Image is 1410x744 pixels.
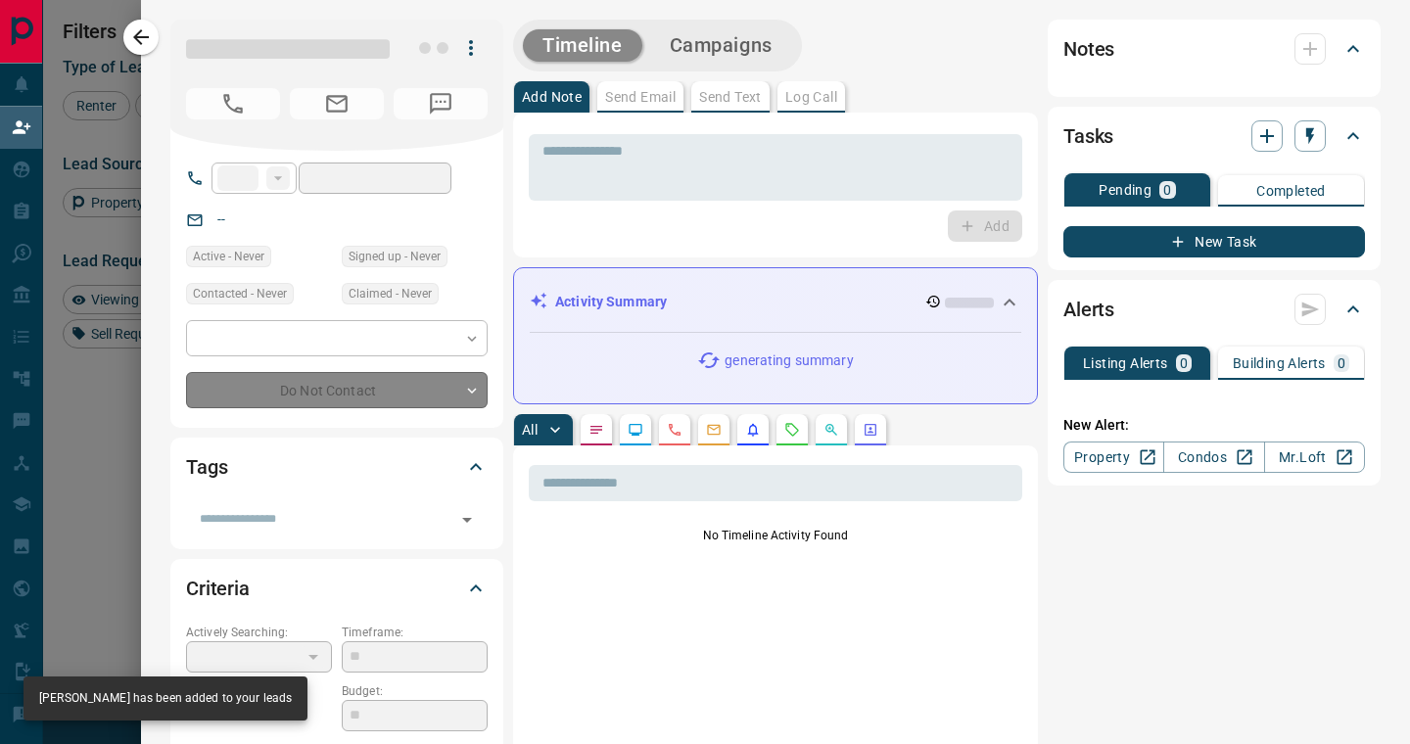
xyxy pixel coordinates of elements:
[1338,356,1345,370] p: 0
[522,423,538,437] p: All
[186,88,280,119] span: No Number
[186,443,488,490] div: Tags
[1163,183,1171,197] p: 0
[555,292,667,312] p: Activity Summary
[1063,415,1365,436] p: New Alert:
[349,247,441,266] span: Signed up - Never
[650,29,792,62] button: Campaigns
[588,422,604,438] svg: Notes
[522,90,582,104] p: Add Note
[342,624,488,641] p: Timeframe:
[1163,442,1264,473] a: Condos
[529,527,1022,544] p: No Timeline Activity Found
[186,573,250,604] h2: Criteria
[1063,226,1365,257] button: New Task
[217,211,225,227] a: --
[667,422,682,438] svg: Calls
[1256,184,1326,198] p: Completed
[1264,442,1365,473] a: Mr.Loft
[1063,25,1365,72] div: Notes
[1063,286,1365,333] div: Alerts
[1063,113,1365,160] div: Tasks
[745,422,761,438] svg: Listing Alerts
[863,422,878,438] svg: Agent Actions
[1063,120,1113,152] h2: Tasks
[186,372,488,408] div: Do Not Contact
[725,350,853,371] p: generating summary
[1233,356,1326,370] p: Building Alerts
[1063,442,1164,473] a: Property
[1063,294,1114,325] h2: Alerts
[1083,356,1168,370] p: Listing Alerts
[706,422,722,438] svg: Emails
[349,284,432,303] span: Claimed - Never
[1099,183,1151,197] p: Pending
[1063,33,1114,65] h2: Notes
[628,422,643,438] svg: Lead Browsing Activity
[1180,356,1188,370] p: 0
[823,422,839,438] svg: Opportunities
[342,682,488,700] p: Budget:
[193,247,264,266] span: Active - Never
[453,506,481,534] button: Open
[193,284,287,303] span: Contacted - Never
[784,422,800,438] svg: Requests
[39,682,292,715] div: [PERSON_NAME] has been added to your leads
[186,565,488,612] div: Criteria
[523,29,642,62] button: Timeline
[186,624,332,641] p: Actively Searching:
[394,88,488,119] span: No Number
[186,451,227,483] h2: Tags
[290,88,384,119] span: No Email
[530,284,1021,320] div: Activity Summary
